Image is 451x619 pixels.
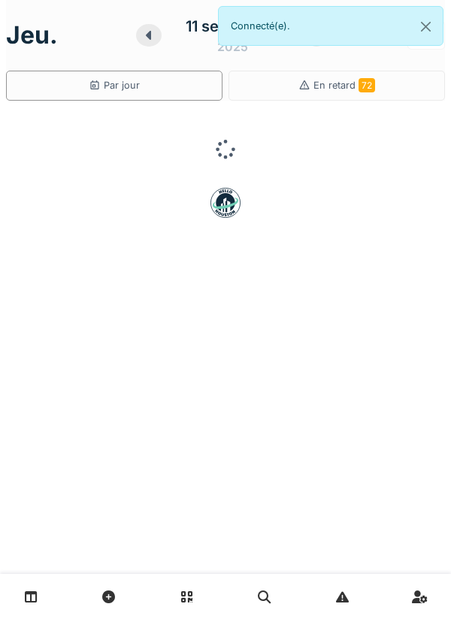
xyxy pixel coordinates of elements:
button: Close [409,7,443,47]
img: badge-BVDL4wpA.svg [210,188,241,218]
div: Connecté(e). [218,6,443,46]
span: En retard [313,80,375,91]
div: 11 septembre [186,15,280,38]
h1: jeu. [6,21,58,50]
span: 72 [359,78,375,92]
div: Par jour [89,78,140,92]
div: 2025 [217,38,248,56]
